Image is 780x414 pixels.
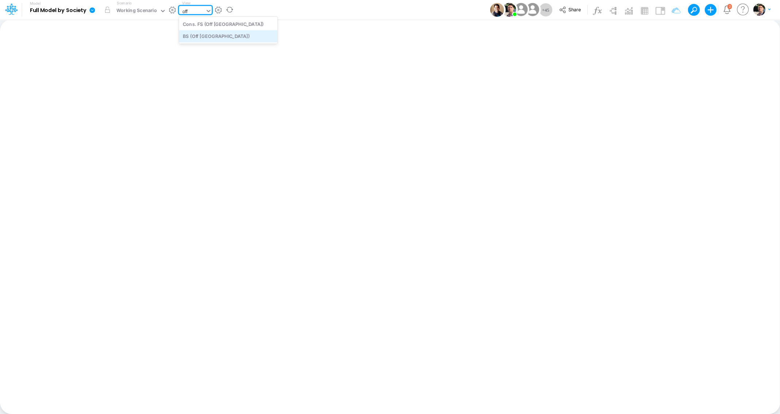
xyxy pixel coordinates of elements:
label: Scenario [117,0,132,6]
label: View [182,0,190,6]
div: Working Scenario [116,7,157,15]
div: 2 unread items [729,5,730,8]
div: Cons. FS (Off [GEOGRAPHIC_DATA]) [179,18,277,30]
img: User Image Icon [502,3,516,17]
span: + 45 [542,8,549,12]
b: Full Model by Society [30,7,86,14]
div: BS (Off [GEOGRAPHIC_DATA]) [179,30,277,42]
button: Share [555,4,586,16]
img: User Image Icon [513,1,529,18]
img: User Image Icon [490,3,504,17]
label: Model [30,1,41,6]
img: User Image Icon [524,1,541,18]
a: Notifications [723,5,731,14]
span: Share [568,7,580,12]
